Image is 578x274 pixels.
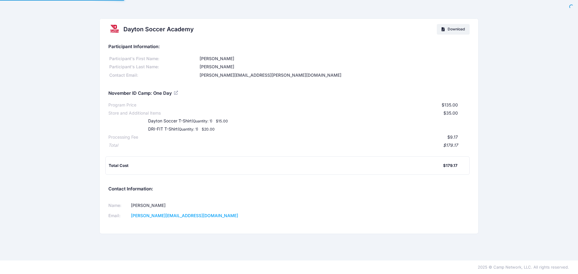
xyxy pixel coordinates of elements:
div: Participant's Last Name: [108,64,199,70]
div: $35.00 [161,110,458,116]
div: [PERSON_NAME] [199,64,470,70]
h5: Contact Information: [108,186,470,192]
small: $20.00 [202,127,215,131]
div: $179.17 [443,163,458,169]
h2: Dayton Soccer Academy [123,26,194,33]
div: Total [108,142,118,149]
div: Dayton Soccer T-Shirt [136,118,350,124]
span: $135.00 [442,102,458,107]
div: DRI-FIT T-Shirt [136,126,350,132]
div: $9.17 [138,134,458,140]
a: Download [437,24,470,34]
small: $15.00 [216,119,228,123]
td: Email: [108,211,129,221]
small: (Quantity: 1) [192,119,212,123]
h5: Participant Information: [108,44,470,50]
div: Program Price [108,102,136,108]
h5: November ID Camp: One Day [108,91,179,96]
a: [PERSON_NAME][EMAIL_ADDRESS][DOMAIN_NAME] [131,213,238,218]
div: Participant's First Name: [108,56,199,62]
div: $179.17 [118,142,458,149]
div: [PERSON_NAME] [199,56,470,62]
span: 2025 © Camp Network, LLC. All rights reserved. [478,265,569,269]
span: Download [448,27,465,31]
a: View Registration Details [174,90,179,95]
td: [PERSON_NAME] [129,201,281,211]
div: [PERSON_NAME][EMAIL_ADDRESS][PERSON_NAME][DOMAIN_NAME] [199,72,470,79]
small: (Quantity: 1) [178,127,198,131]
div: Store and Additional Items [108,110,161,116]
td: Name: [108,201,129,211]
div: Processing Fee [108,134,138,140]
div: Total Cost [109,163,443,169]
div: Contact Email: [108,72,199,79]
